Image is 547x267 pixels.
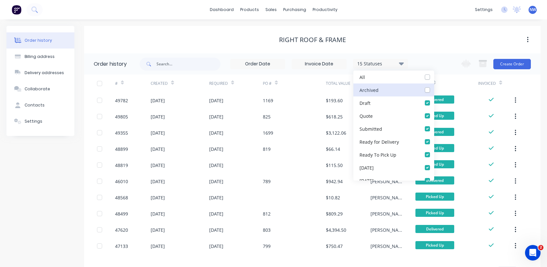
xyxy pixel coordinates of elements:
div: [DATE] [151,178,165,185]
input: Search... [156,58,220,71]
div: [DATE] [209,243,223,250]
div: [DATE] [209,162,223,169]
div: Order history [25,38,52,43]
div: $750.47 [326,243,343,250]
button: Delivery addresses [6,65,74,81]
div: [DATE] [359,164,374,171]
button: Order history [6,32,74,49]
div: 48819 [115,162,128,169]
div: [DATE] [209,113,223,120]
div: [DATE] [209,129,223,136]
div: Status [415,74,478,92]
div: $193.60 [326,97,343,104]
div: 47133 [115,243,128,250]
div: 812 [263,210,271,217]
div: 48899 [115,146,128,152]
div: Draft [359,99,370,106]
div: # [115,81,118,86]
iframe: Intercom live chat [525,245,541,261]
div: Invoiced [478,81,496,86]
div: [DATE] [151,97,165,104]
div: 15 Statuses [353,60,408,67]
div: Archived [359,86,379,93]
span: Delivered [415,176,454,184]
div: Right Roof & Frame [279,36,346,44]
div: # [115,74,151,92]
button: Contacts [6,97,74,113]
input: Invoice Date [292,59,346,69]
div: [DATE] [151,146,165,152]
div: 1699 [263,129,273,136]
div: $66.14 [326,146,340,152]
div: 49805 [115,113,128,120]
div: $4,394.50 [326,227,346,233]
div: [PERSON_NAME] [370,194,402,201]
div: Created [151,74,209,92]
div: Invoiced [478,74,514,92]
div: All [359,73,365,80]
div: Total Value [326,81,350,86]
span: Delivered [415,128,454,136]
div: 825 [263,113,271,120]
input: Order Date [231,59,285,69]
div: 47620 [115,227,128,233]
div: 49355 [115,129,128,136]
div: $809.29 [326,210,343,217]
div: 49782 [115,97,128,104]
span: Picked Up [415,193,454,201]
span: Delivered [415,95,454,104]
div: 803 [263,227,271,233]
div: [DATE] [209,146,223,152]
div: Delivery addresses [25,70,64,76]
span: Picked Up [415,112,454,120]
span: NW [530,7,536,13]
div: [DATE] [209,227,223,233]
a: dashboard [207,5,237,15]
div: $618.25 [326,113,343,120]
div: [DATE] [209,97,223,104]
div: Ready To Pick Up [359,151,396,158]
span: Delivered [415,225,454,233]
div: $3,122.06 [326,129,346,136]
button: Create Order [493,59,531,69]
div: 48568 [115,194,128,201]
span: 2 [538,245,543,250]
div: PO # [263,81,272,86]
div: Total Value [326,74,371,92]
button: Collaborate [6,81,74,97]
div: Required [209,74,263,92]
div: $115.50 [326,162,343,169]
div: [DATE] [151,227,165,233]
div: 1169 [263,97,273,104]
span: Picked Up [415,160,454,168]
div: sales [262,5,280,15]
div: [PERSON_NAME] [370,227,402,233]
div: [DATE] [209,178,223,185]
div: products [237,5,262,15]
button: Settings [6,113,74,129]
div: [DATE] [151,129,165,136]
div: Submitted [359,125,382,132]
span: Picked Up [415,241,454,249]
button: Billing address [6,49,74,65]
div: Required [209,81,228,86]
div: [DATE] [151,210,165,217]
div: 799 [263,243,271,250]
div: 819 [263,146,271,152]
div: Collaborate [25,86,50,92]
div: [PERSON_NAME] [370,210,402,217]
div: 48499 [115,210,128,217]
div: $942.94 [326,178,343,185]
div: Order history [94,60,127,68]
div: [PERSON_NAME] [370,243,402,250]
div: $10.82 [326,194,340,201]
div: Settings [25,118,42,124]
div: [DATE] [151,113,165,120]
div: PO # [263,74,326,92]
img: Factory [12,5,21,15]
div: Quote [359,112,373,119]
span: Picked Up [415,209,454,217]
div: purchasing [280,5,309,15]
div: [DATE] [151,194,165,201]
div: Billing address [25,54,55,60]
